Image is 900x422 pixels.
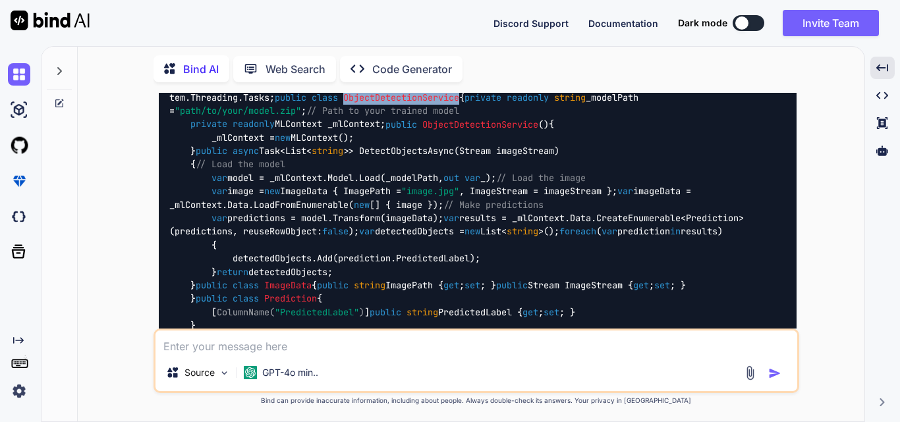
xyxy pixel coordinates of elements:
span: set [464,279,480,291]
p: Bind can provide inaccurate information, including about people. Always double-check its answers.... [154,396,799,406]
span: Discord Support [493,18,569,29]
span: Prediction [264,293,317,305]
span: var [211,172,227,184]
span: () [385,119,549,130]
span: public [196,293,227,305]
img: attachment [743,365,758,381]
span: var [602,226,617,238]
img: icon [768,367,781,380]
span: set [654,279,670,291]
span: class [312,92,338,103]
span: get [522,306,538,318]
span: // Load the image [496,172,586,184]
span: var [359,226,375,238]
span: public [196,279,227,291]
span: in [670,226,681,238]
button: Documentation [588,16,658,30]
img: GPT-4o mini [244,366,257,379]
span: // Load the model [196,159,285,171]
img: githubLight [8,134,30,157]
span: get [443,279,459,291]
span: string [354,279,385,291]
img: Bind AI [11,11,90,30]
span: "image.jpg" [401,186,459,198]
p: Web Search [266,61,325,77]
span: readonly [233,119,275,130]
span: return [217,266,248,278]
img: Pick Models [219,367,230,379]
span: public [275,92,306,103]
p: Bind AI [183,61,219,77]
span: foreach [559,226,596,238]
span: new [264,186,280,198]
p: Source [184,366,215,379]
span: new [354,199,370,211]
span: private [464,92,501,103]
span: async [233,145,259,157]
span: new [275,132,291,144]
span: ObjectDetectionService [343,92,459,103]
img: ai-studio [8,99,30,121]
span: string [507,226,538,238]
span: public [196,145,227,157]
span: "path/to/your/model.zip" [175,105,301,117]
span: Dark mode [678,16,727,30]
span: string [312,145,343,157]
img: premium [8,170,30,192]
span: string [554,92,586,103]
p: GPT-4o min.. [262,366,318,379]
img: chat [8,63,30,86]
span: ImageData [264,279,312,291]
code: [DOMAIN_NAME]; [DOMAIN_NAME]; [DOMAIN_NAME]; System.Collections.Generic; [DOMAIN_NAME]; System.Th... [169,77,781,346]
span: new [464,226,480,238]
span: Documentation [588,18,658,29]
span: public [385,119,417,130]
span: var [617,186,633,198]
span: var [211,186,227,198]
span: "PredictedLabel" [275,306,359,318]
span: public [370,306,401,318]
span: public [496,279,528,291]
span: out [443,172,459,184]
span: false [322,226,349,238]
button: Invite Team [783,10,879,36]
span: // Make predictions [443,199,544,211]
span: public [317,279,349,291]
span: var [443,212,459,224]
span: // Path to your trained model [306,105,459,117]
span: class [233,279,259,291]
span: var [464,172,480,184]
img: darkCloudIdeIcon [8,205,30,228]
span: ObjectDetectionService [422,119,538,130]
span: get [633,279,649,291]
span: string [407,306,438,318]
span: set [544,306,559,318]
span: var [211,212,227,224]
button: Discord Support [493,16,569,30]
img: settings [8,380,30,402]
p: Code Generator [372,61,452,77]
span: ColumnName( ) [217,306,364,318]
span: class [233,293,259,305]
span: private [190,119,227,130]
span: readonly [507,92,549,103]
